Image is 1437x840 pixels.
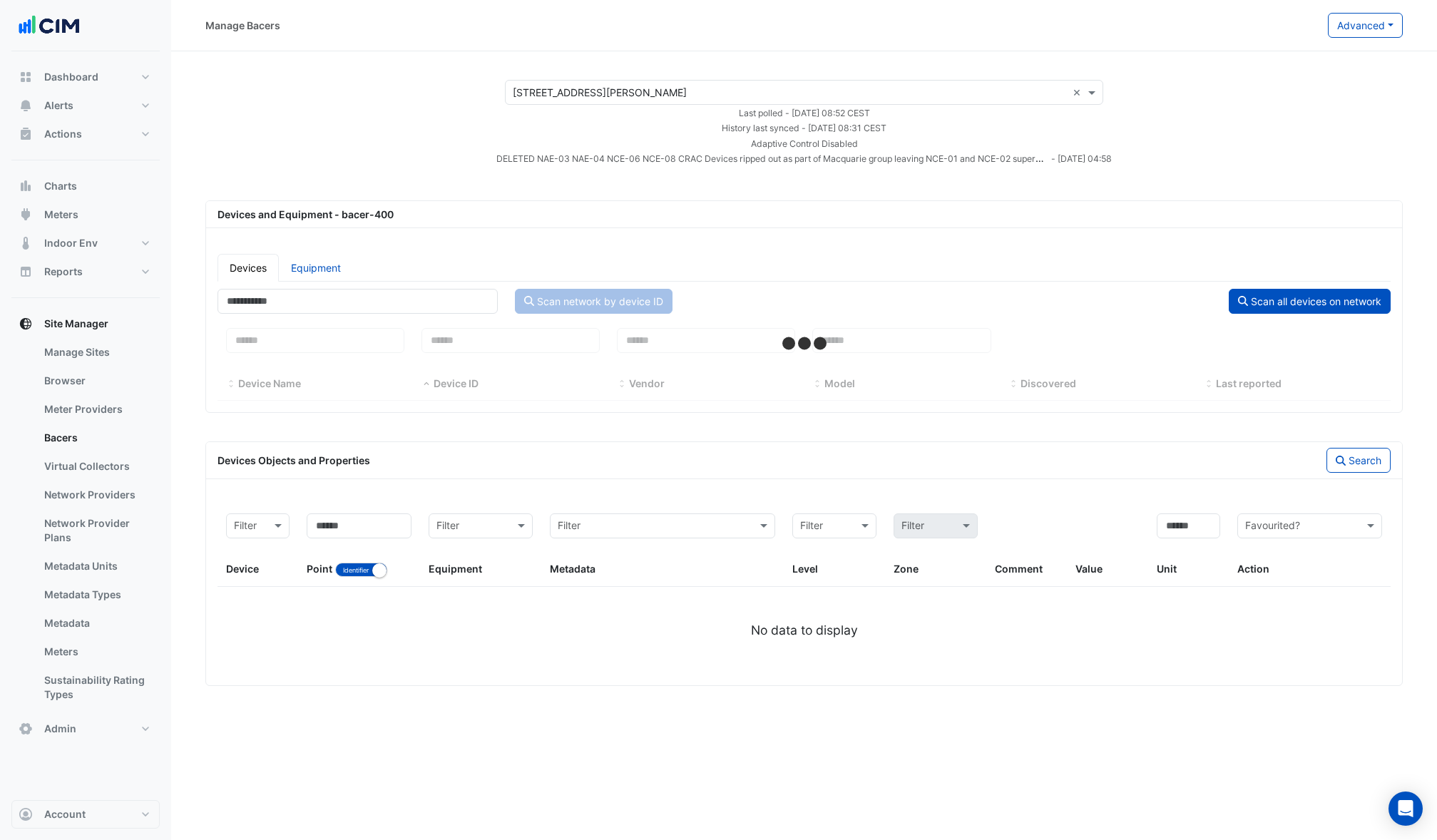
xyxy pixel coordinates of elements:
a: Network Providers [33,481,160,509]
span: Action [1237,563,1269,575]
div: Open Intercom Messenger [1389,792,1423,826]
a: Metadata Units [33,552,160,580]
button: Advanced [1328,13,1403,38]
span: Vendor [629,377,665,389]
app-icon: Charts [19,179,33,193]
app-icon: Meters [19,208,33,222]
span: Admin [44,722,76,736]
span: Last reported [1204,379,1214,390]
div: Devices and Equipment - bacer-400 [209,207,1399,222]
span: Indoor Env [44,236,98,250]
button: Admin [11,714,160,743]
button: Meters [11,200,160,229]
span: Site Manager [44,317,108,331]
button: Scan all devices on network [1229,289,1391,314]
app-icon: Reports [19,265,33,279]
span: Discovered [1008,379,1018,390]
a: Manage Sites [33,338,160,367]
span: Charts [44,179,77,193]
a: Equipment [279,254,353,282]
span: Device Name [226,379,236,390]
span: Discovered [1021,377,1076,389]
a: Browser [33,367,160,395]
a: Sustainability Rating Types [33,666,160,709]
span: Device [226,563,259,575]
span: Zone [894,563,919,575]
span: Account [44,807,86,821]
button: Indoor Env [11,229,160,257]
small: Wed 24-Sep-2025 16:31 AEST [722,123,886,133]
a: Meters [33,637,160,666]
span: Equipment [429,563,482,575]
span: Point [307,563,332,575]
span: Vendor [617,379,627,390]
span: Unit [1157,563,1177,575]
app-icon: Indoor Env [19,236,33,250]
button: Dashboard [11,63,160,91]
div: Site Manager [11,338,160,714]
app-icon: Site Manager [19,317,33,331]
div: Manage Bacers [205,18,280,33]
button: Actions [11,120,160,148]
button: Account [11,800,160,829]
a: Virtual Collectors [33,452,160,481]
small: - [DATE] 04:58 [1051,153,1112,164]
span: Value [1075,563,1103,575]
span: Device ID [434,377,479,389]
button: Alerts [11,91,160,120]
span: Meters [44,208,78,222]
button: Search [1326,448,1391,473]
div: DELETED NAE-03 NAE-04 NCE-06 NCE-08 CRAC Devices ripped out as part of Macquarie group leaving NC... [496,150,1113,165]
span: Device ID [421,379,431,390]
app-icon: Admin [19,722,33,736]
span: Devices Objects and Properties [218,454,370,466]
div: No data to display [218,621,1391,640]
button: Charts [11,172,160,200]
span: Model [812,379,822,390]
app-icon: Dashboard [19,70,33,84]
small: Wed 24-Sep-2025 16:52 AEST [739,108,870,118]
span: Level [792,563,818,575]
span: Clear [1073,85,1085,100]
span: Metadata [550,563,595,575]
img: Company Logo [17,11,81,40]
span: Actions [44,127,82,141]
a: Network Provider Plans [33,509,160,552]
span: Alerts [44,98,73,113]
span: Last reported [1216,377,1282,389]
small: DELETED NAE-03 NAE-04 NCE-06 NCE-08 CRAC Devices ripped out as part of Macquarie group leaving NC... [496,152,1186,164]
app-icon: Actions [19,127,33,141]
span: Device Name [238,377,301,389]
ui-switch: Toggle between object name and object identifier [335,563,387,575]
span: Reports [44,265,83,279]
a: Metadata [33,609,160,637]
a: Metadata Types [33,580,160,609]
a: Bacers [33,424,160,452]
span: Dashboard [44,70,98,84]
app-icon: Alerts [19,98,33,113]
a: Meter Providers [33,395,160,424]
a: Devices [218,254,279,282]
button: Site Manager [11,309,160,338]
span: Comment [995,563,1043,575]
button: Reports [11,257,160,286]
small: Adaptive Control Disabled [751,138,858,149]
span: Model [824,377,855,389]
div: Please select Filter first [885,513,986,538]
